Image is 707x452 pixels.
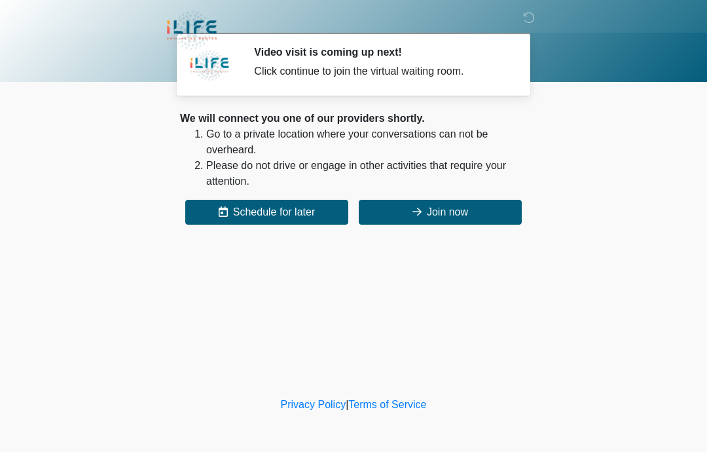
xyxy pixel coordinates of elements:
a: | [346,399,348,410]
a: Privacy Policy [281,399,346,410]
div: We will connect you one of our providers shortly. [180,111,527,126]
li: Go to a private location where your conversations can not be overheard. [206,126,527,158]
button: Join now [359,200,522,225]
img: iLIFE Anti-Aging Center Logo [167,10,217,51]
li: Please do not drive or engage in other activities that require your attention. [206,158,527,189]
img: Agent Avatar [190,46,229,85]
a: Terms of Service [348,399,426,410]
div: Click continue to join the virtual waiting room. [254,64,507,79]
button: Schedule for later [185,200,348,225]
